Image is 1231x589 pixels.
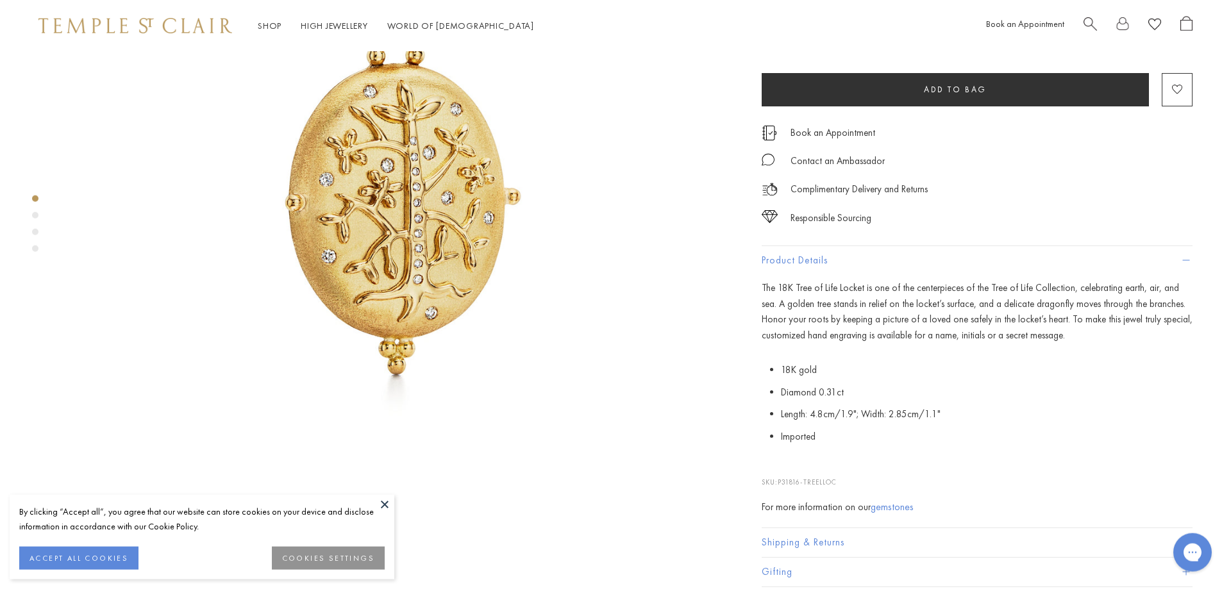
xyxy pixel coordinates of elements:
[781,363,817,376] span: 18K gold
[19,547,138,570] button: ACCEPT ALL COOKIES
[762,246,1193,275] button: Product Details
[762,73,1149,106] button: Add to bag
[791,153,885,169] div: Contact an Ambassador
[762,528,1193,557] button: Shipping & Returns
[781,430,816,443] span: Imported
[762,153,775,166] img: MessageIcon-01_2.svg
[781,386,844,399] span: Diamond 0.31ct
[778,477,837,486] span: P31816-TREELLOC
[986,18,1064,29] a: Book an Appointment
[387,20,534,31] a: World of [DEMOGRAPHIC_DATA]World of [DEMOGRAPHIC_DATA]
[258,18,534,34] nav: Main navigation
[1148,16,1161,36] a: View Wishlist
[762,126,777,140] img: icon_appointment.svg
[32,192,38,262] div: Product gallery navigation
[1167,529,1218,576] iframe: Gorgias live chat messenger
[762,499,1193,515] div: For more information on our
[762,280,1193,344] p: The 18K Tree of Life Locket is one of the centerpieces of the Tree of Life Collection, celebratin...
[762,210,778,223] img: icon_sourcing.svg
[1180,16,1193,36] a: Open Shopping Bag
[762,463,1193,488] p: SKU:
[1084,16,1097,36] a: Search
[301,20,368,31] a: High JewelleryHigh Jewellery
[38,18,232,33] img: Temple St. Clair
[791,210,871,226] div: Responsible Sourcing
[924,84,987,95] span: Add to bag
[762,558,1193,586] button: Gifting
[762,181,778,197] img: icon_delivery.svg
[791,181,928,197] p: Complimentary Delivery and Returns
[272,547,385,570] button: COOKIES SETTINGS
[258,20,281,31] a: ShopShop
[791,126,875,140] a: Book an Appointment
[781,408,941,420] span: Length: 4.8cm/1.9"; Width: 2.85cm/1.1"
[19,504,385,534] div: By clicking “Accept all”, you agree that our website can store cookies on your device and disclos...
[871,500,914,513] a: gemstones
